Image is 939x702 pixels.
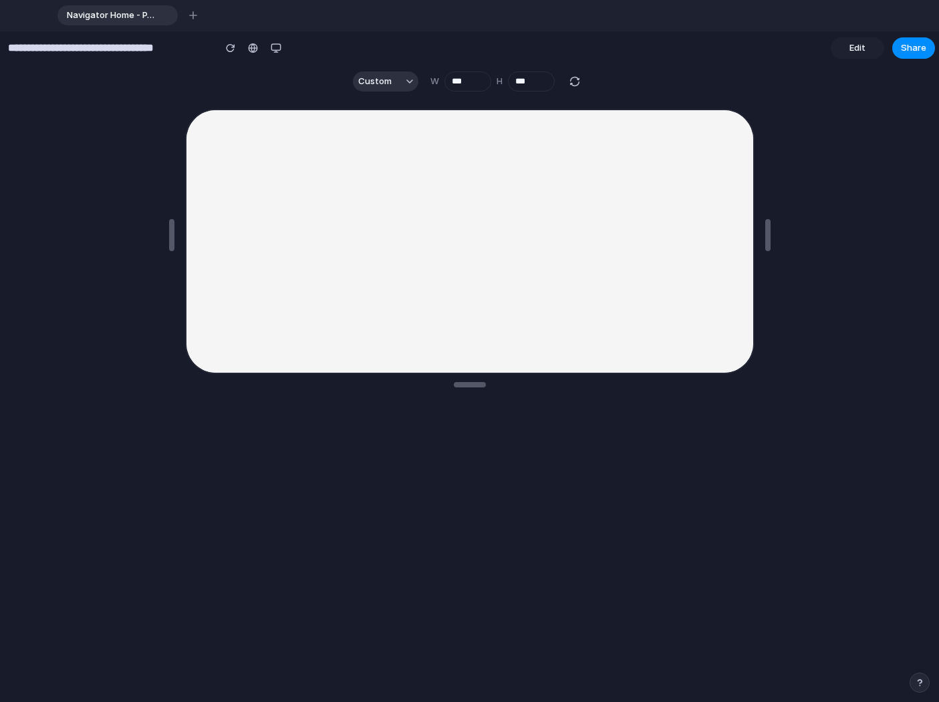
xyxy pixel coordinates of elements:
[358,75,392,88] span: Custom
[497,75,503,88] label: H
[831,37,884,59] a: Edit
[849,41,865,55] span: Edit
[353,71,418,92] button: Custom
[892,37,935,59] button: Share
[430,75,439,88] label: W
[901,41,926,55] span: Share
[61,9,156,22] span: Navigator Home - PASS NXT with Icons
[57,5,178,25] div: Navigator Home - PASS NXT with Icons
